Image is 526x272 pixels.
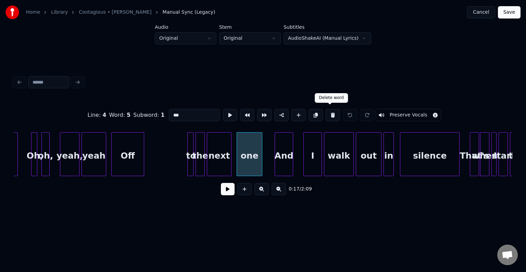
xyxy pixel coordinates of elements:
[376,109,441,121] button: Toggle
[163,9,215,16] span: Manual Sync (Legacy)
[467,6,495,18] button: Cancel
[88,111,107,119] div: Line :
[26,9,215,16] nav: breadcrumb
[284,25,371,29] label: Subtitles
[497,245,518,265] a: Open chat
[127,112,130,118] span: 5
[133,111,164,119] div: Subword :
[319,95,344,101] div: Delete word
[219,25,281,29] label: Stem
[498,6,521,18] button: Save
[5,5,19,19] img: youka
[161,112,165,118] span: 1
[289,186,305,193] div: /
[79,9,151,16] a: Contagious • [PERSON_NAME]
[301,186,312,193] span: 2:09
[155,25,216,29] label: Audio
[26,9,40,16] a: Home
[51,9,68,16] a: Library
[109,111,131,119] div: Word :
[102,112,106,118] span: 4
[289,186,299,193] span: 0:17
